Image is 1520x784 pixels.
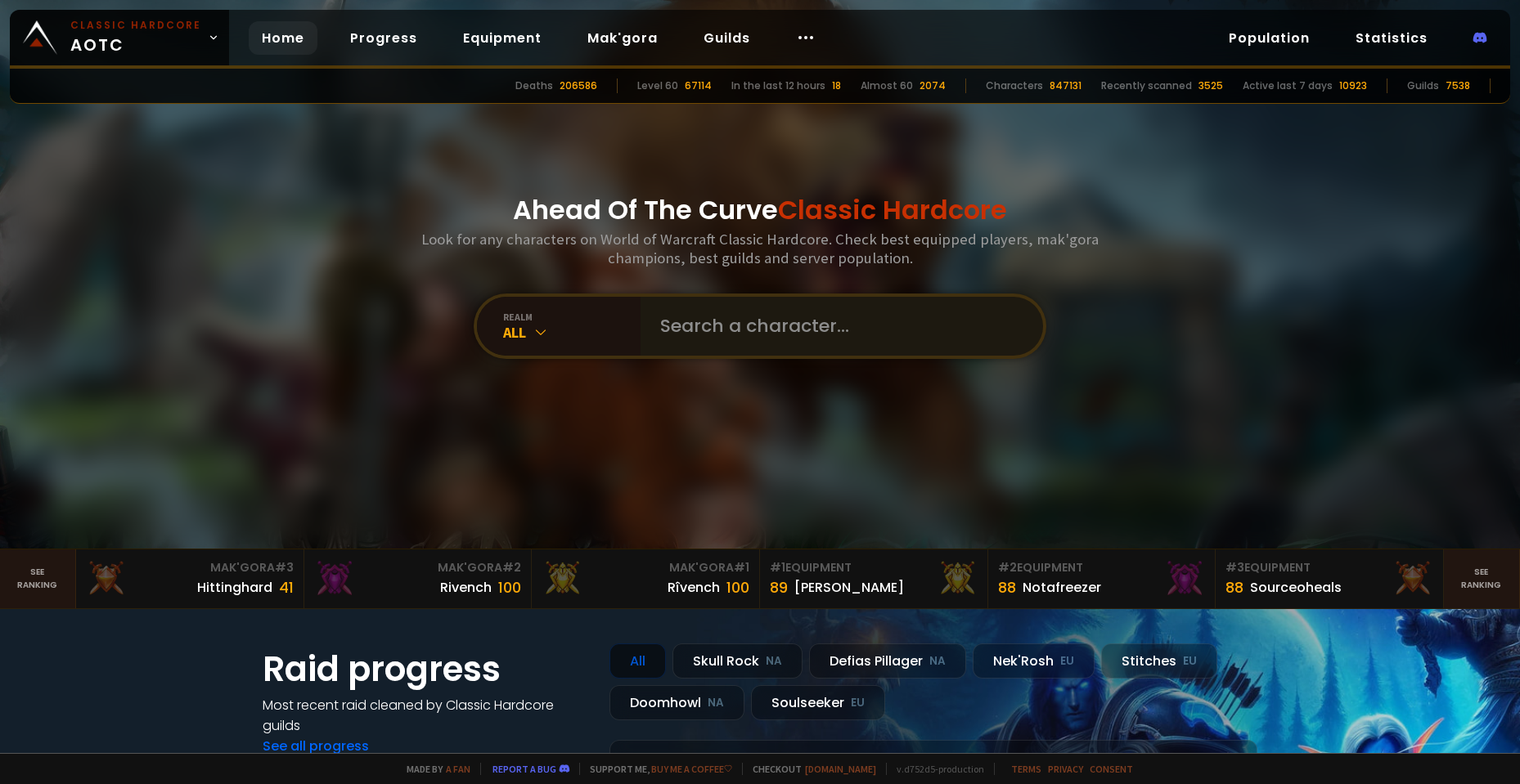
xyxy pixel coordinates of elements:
input: Search a character... [650,297,1023,356]
a: [DATE]zgpetri on godDefias Pillager8 /90 [609,740,1257,783]
div: Sourceoheals [1250,577,1342,598]
span: v. d752d5 - production [886,763,984,775]
div: Guilds [1407,78,1439,93]
a: See all progress [263,737,369,755]
a: Equipment [450,21,555,55]
a: Mak'Gora#3Hittinghard41 [76,549,304,608]
div: Soulseeker [751,685,885,720]
a: Population [1216,21,1323,55]
a: Report a bug [492,763,556,775]
a: [DOMAIN_NAME] [805,763,876,775]
a: Progress [337,21,430,55]
div: Rivench [440,577,492,598]
div: Skull Rock [672,643,803,679]
span: AOTC [70,18,201,57]
a: #2Equipment88Notafreezer [988,549,1216,608]
div: All [609,643,666,679]
small: EU [1183,653,1197,670]
h3: Look for any characters on World of Warcraft Classic Hardcore. Check best equipped players, mak'g... [415,230,1105,267]
div: Characters [986,78,1043,93]
h1: Raid progress [263,643,590,695]
a: a fan [446,763,470,775]
a: Mak'gora [574,21,671,55]
span: Checkout [742,763,876,775]
a: Mak'Gora#1Rîvench100 [532,549,760,608]
span: # 2 [998,559,1017,576]
div: Deaths [515,78,553,93]
span: Classic Hardcore [778,191,1007,228]
div: 847131 [1050,78,1082,93]
div: Equipment [1225,559,1433,576]
span: # 1 [770,559,785,576]
a: Buy me a coffee [651,763,732,775]
div: 41 [279,576,294,598]
div: Equipment [998,559,1206,576]
a: Guilds [690,21,763,55]
div: Nek'Rosh [973,643,1095,679]
a: Terms [1011,763,1041,775]
div: Stitches [1101,643,1217,679]
small: EU [851,695,865,711]
div: 10923 [1339,78,1367,93]
small: Classic Hardcore [70,18,201,33]
small: NA [708,695,724,711]
div: 88 [1225,576,1243,598]
a: Mak'Gora#2Rivench100 [304,549,533,608]
div: Mak'Gora [542,559,749,576]
div: Doomhowl [609,685,744,720]
a: Privacy [1048,763,1083,775]
div: 2074 [920,78,946,93]
span: # 3 [1225,559,1244,576]
div: Defias Pillager [809,643,966,679]
small: NA [929,653,946,670]
div: 3525 [1198,78,1223,93]
span: # 2 [502,559,521,576]
a: Consent [1090,763,1133,775]
div: Almost 60 [861,78,913,93]
a: Seeranking [1444,549,1520,608]
div: 67114 [685,78,712,93]
div: [PERSON_NAME] [794,577,904,598]
div: Rîvench [668,577,720,598]
a: Classic HardcoreAOTC [10,10,229,65]
a: Home [249,21,317,55]
div: Active last 7 days [1243,78,1333,93]
div: 100 [498,576,521,598]
div: Mak'Gora [86,559,294,576]
span: Support me, [579,763,732,775]
small: NA [766,653,782,670]
div: Recently scanned [1101,78,1192,93]
a: #1Equipment89[PERSON_NAME] [760,549,988,608]
a: Statistics [1342,21,1441,55]
div: In the last 12 hours [731,78,825,93]
div: 7538 [1446,78,1470,93]
div: Notafreezer [1023,577,1101,598]
div: Equipment [770,559,978,576]
div: 88 [998,576,1016,598]
div: All [503,323,641,342]
a: #3Equipment88Sourceoheals [1216,549,1444,608]
div: 206586 [560,78,597,93]
span: # 1 [734,559,749,576]
div: Level 60 [637,78,678,93]
h4: Most recent raid cleaned by Classic Hardcore guilds [263,695,590,736]
div: 18 [832,78,841,93]
div: Hittinghard [197,577,272,598]
div: Mak'Gora [314,559,522,576]
div: 89 [770,576,788,598]
span: Made by [397,763,470,775]
div: 100 [726,576,749,598]
h1: Ahead Of The Curve [513,190,1007,230]
div: realm [503,311,641,323]
small: EU [1060,653,1074,670]
span: # 3 [275,559,294,576]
